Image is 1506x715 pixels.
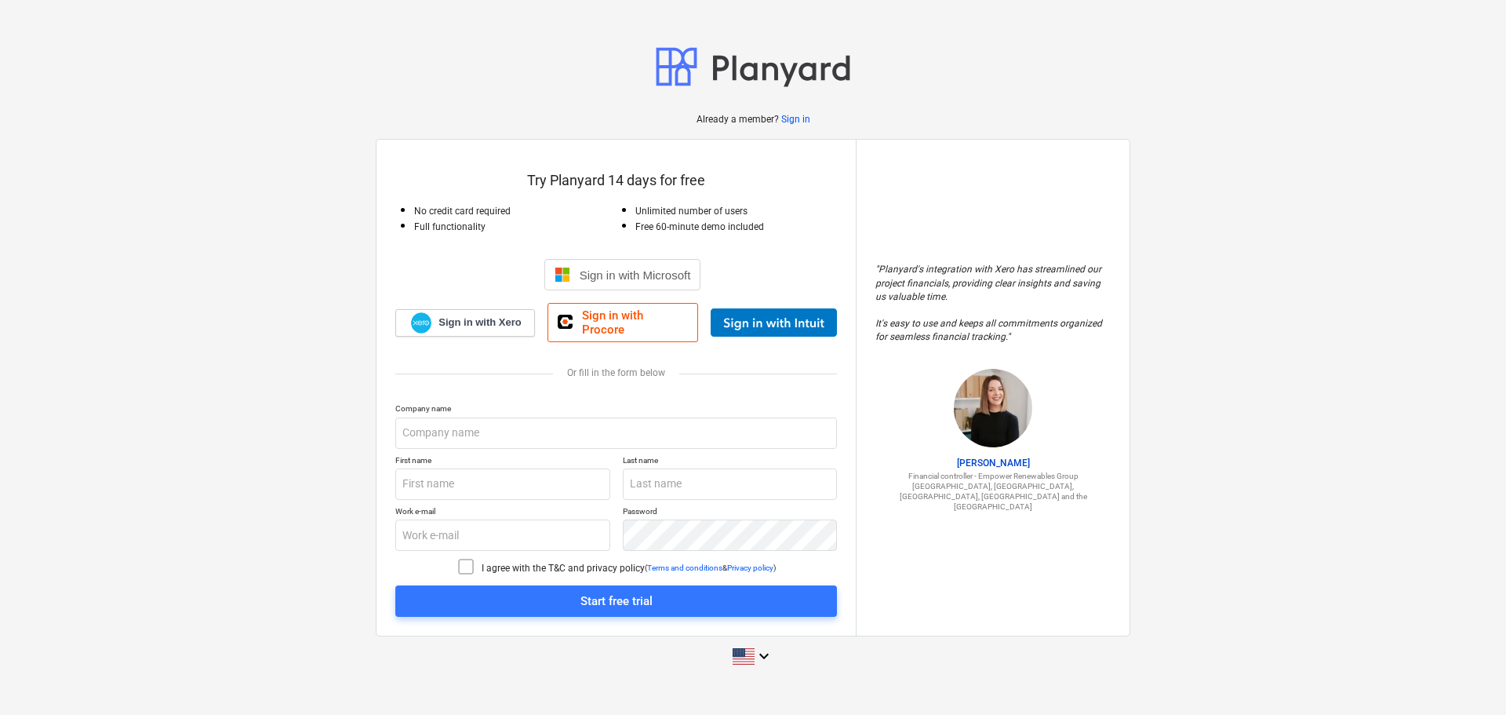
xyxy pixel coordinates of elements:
a: Sign in [781,113,810,126]
p: Financial controller - Empower Renewables Group [875,471,1111,481]
p: Free 60-minute demo included [635,221,838,234]
img: Sharon Brown [954,369,1032,447]
p: Last name [623,455,838,469]
p: Work e-mail [395,506,610,520]
img: Xero logo [411,312,431,334]
input: Company name [395,418,837,449]
div: Or fill in the form below [395,367,837,378]
p: Unlimited number of users [635,205,838,218]
p: [GEOGRAPHIC_DATA], [GEOGRAPHIC_DATA], [GEOGRAPHIC_DATA], [GEOGRAPHIC_DATA] and the [GEOGRAPHIC_DATA] [875,481,1111,513]
img: Microsoft logo [555,267,570,283]
p: Try Planyard 14 days for free [395,171,837,190]
p: Company name [395,403,837,417]
span: Sign in with Procore [582,308,688,337]
div: Start free trial [580,591,653,611]
p: First name [395,455,610,469]
p: " Planyard's integration with Xero has streamlined our project financials, providing clear insigh... [875,263,1111,344]
p: Full functionality [414,221,617,234]
span: Sign in with Microsoft [580,268,691,282]
p: Already a member? [697,113,781,126]
a: Terms and conditions [647,564,722,572]
a: Privacy policy [727,564,773,572]
button: Start free trial [395,585,837,617]
p: No credit card required [414,205,617,218]
input: Work e-mail [395,520,610,551]
a: Sign in with Xero [395,309,535,337]
input: Last name [623,469,838,500]
p: Password [623,506,838,520]
p: [PERSON_NAME] [875,457,1111,470]
p: ( & ) [645,563,776,573]
p: I agree with the T&C and privacy policy [482,562,645,575]
a: Sign in with Procore [547,303,698,342]
span: Sign in with Xero [438,316,521,330]
i: keyboard_arrow_down [755,647,773,666]
input: First name [395,469,610,500]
